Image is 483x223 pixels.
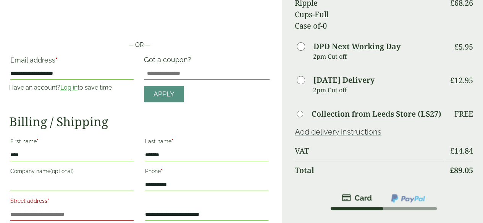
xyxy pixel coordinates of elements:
abbr: required [47,198,49,204]
span: £ [450,75,454,85]
label: [DATE] Delivery [313,76,375,84]
th: VAT [295,142,444,160]
p: — OR — [9,40,270,50]
p: 2pm Cut off [313,84,444,96]
bdi: 5.95 [454,42,473,52]
img: stripe.png [342,193,372,202]
label: Email address [10,57,134,67]
th: Total [295,161,444,180]
label: DPD Next Working Day [313,43,401,50]
h2: Billing / Shipping [9,114,270,129]
label: Company name [10,166,134,179]
p: 2pm Cut off [313,51,444,62]
abbr: required [55,56,58,64]
abbr: required [161,168,163,174]
abbr: required [171,138,173,144]
span: Apply [153,90,174,98]
label: Last name [145,136,268,149]
img: ppcp-gateway.png [390,193,426,203]
label: Got a coupon? [144,56,194,67]
span: (optional) [50,168,74,174]
a: Log in [60,84,78,91]
span: £ [450,165,454,175]
label: Phone [145,166,268,179]
abbr: required [37,138,39,144]
bdi: 89.05 [450,165,473,175]
span: £ [454,42,459,52]
p: Have an account? to save time [9,83,135,92]
label: First name [10,136,134,149]
bdi: 14.84 [450,146,473,156]
a: Apply [144,86,184,102]
bdi: 12.95 [450,75,473,85]
label: Collection from Leeds Store (LS27) [312,110,441,118]
p: Free [454,109,473,119]
span: £ [450,146,454,156]
label: Street address [10,196,134,209]
iframe: Secure payment button frame [9,16,270,31]
a: Add delivery instructions [295,127,381,136]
